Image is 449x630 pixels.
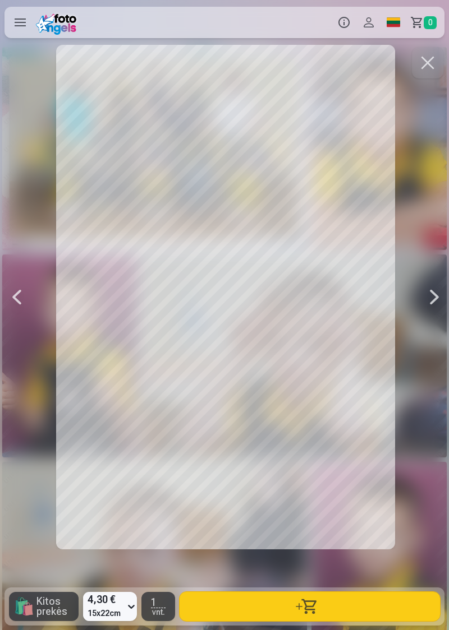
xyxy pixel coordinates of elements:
span: 0 [424,16,437,29]
button: Info [332,7,356,38]
span: 4,30 € [88,592,121,608]
img: /fa2 [36,10,80,35]
a: Krepšelis0 [406,7,445,38]
span: 🛍 [13,596,34,617]
span: 15x22cm [88,608,121,619]
span: 1 [151,597,157,608]
span: vnt. [152,608,165,616]
button: 🛍Kitos prekės [9,592,79,621]
button: Profilis [356,7,381,38]
a: Global [381,7,406,38]
button: 1vnt. [141,592,175,621]
span: Kitos prekės [36,596,74,617]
